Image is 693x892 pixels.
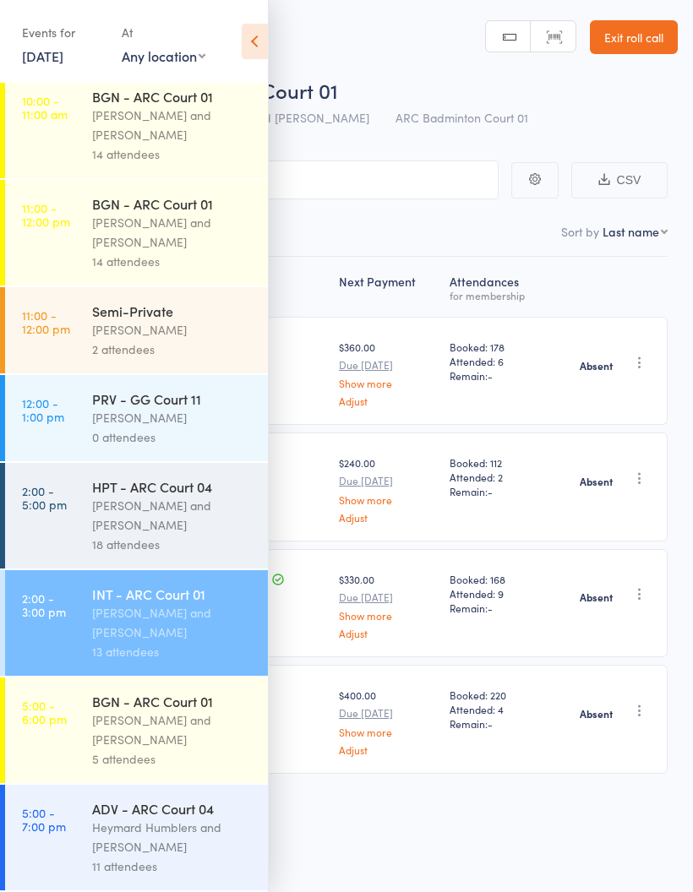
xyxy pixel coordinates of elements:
span: Remain: [450,484,545,498]
div: PRV - GG Court 11 [92,389,254,408]
div: 0 attendees [92,427,254,447]
div: Atten­dances [443,264,552,309]
div: INT - ARC Court 01 [92,585,254,603]
time: 2:00 - 5:00 pm [22,484,67,511]
div: BGN - ARC Court 01 [92,194,254,213]
a: 11:00 -12:00 pmBGN - ARC Court 01[PERSON_NAME] and [PERSON_NAME]14 attendees [5,180,268,286]
strong: Absent [580,707,613,721]
div: [PERSON_NAME] and [PERSON_NAME] [92,213,254,252]
small: Due [DATE] [339,475,436,487]
a: 10:00 -11:00 amBGN - ARC Court 01[PERSON_NAME] and [PERSON_NAME]14 attendees [5,73,268,178]
span: Attended: 6 [450,354,545,368]
a: 11:00 -12:00 pmSemi-Private[PERSON_NAME]2 attendees [5,287,268,373]
a: 5:00 -6:00 pmBGN - ARC Court 01[PERSON_NAME] and [PERSON_NAME]5 attendees [5,677,268,783]
time: 12:00 - 1:00 pm [22,396,64,423]
div: 13 attendees [92,642,254,661]
strong: Absent [580,475,613,488]
span: - [488,716,493,731]
time: 5:00 - 6:00 pm [22,699,67,726]
div: [PERSON_NAME] and [PERSON_NAME] [92,710,254,749]
div: 18 attendees [92,535,254,554]
div: 5 attendees [92,749,254,769]
time: 2:00 - 3:00 pm [22,591,66,618]
span: Attended: 2 [450,470,545,484]
div: 11 attendees [92,857,254,876]
span: - [488,484,493,498]
a: 12:00 -1:00 pmPRV - GG Court 11[PERSON_NAME]0 attendees [5,375,268,461]
a: 5:00 -7:00 pmADV - ARC Court 04Heymard Humblers and [PERSON_NAME]11 attendees [5,785,268,890]
div: Last name [603,223,659,240]
div: 2 attendees [92,340,254,359]
time: 10:00 - 11:00 am [22,94,68,121]
time: 11:00 - 12:00 pm [22,308,70,335]
small: Due [DATE] [339,591,436,603]
div: Next Payment [332,264,443,309]
div: [PERSON_NAME] and [PERSON_NAME] [92,496,254,535]
span: Booked: 112 [450,455,545,470]
a: Adjust [339,512,436,523]
span: - [488,368,493,383]
a: Adjust [339,744,436,755]
div: $240.00 [339,455,436,522]
div: $400.00 [339,688,436,754]
a: Adjust [339,628,436,639]
div: [PERSON_NAME] and [PERSON_NAME] [92,106,254,144]
div: HPT - ARC Court 04 [92,477,254,496]
a: Show more [339,610,436,621]
a: Show more [339,726,436,737]
span: Booked: 220 [450,688,545,702]
div: 14 attendees [92,144,254,164]
strong: Absent [580,590,613,604]
div: Any location [122,46,205,65]
div: [PERSON_NAME] [92,320,254,340]
div: BGN - ARC Court 01 [92,692,254,710]
span: Booked: 168 [450,572,545,586]
a: 2:00 -3:00 pmINT - ARC Court 01[PERSON_NAME] and [PERSON_NAME]13 attendees [5,570,268,676]
strong: Absent [580,359,613,373]
span: Attended: 4 [450,702,545,716]
label: Sort by [561,223,599,240]
div: Events for [22,19,105,46]
a: Exit roll call [590,20,678,54]
div: At [122,19,205,46]
div: for membership [450,290,545,301]
a: 2:00 -5:00 pmHPT - ARC Court 04[PERSON_NAME] and [PERSON_NAME]18 attendees [5,463,268,568]
div: $360.00 [339,340,436,406]
time: 11:00 - 12:00 pm [22,201,70,228]
span: Remain: [450,368,545,383]
a: Adjust [339,395,436,406]
div: [PERSON_NAME] and [PERSON_NAME] [92,603,254,642]
div: Heymard Humblers and [PERSON_NAME] [92,818,254,857]
div: $330.00 [339,572,436,639]
span: Remain: [450,601,545,615]
small: Due [DATE] [339,707,436,719]
div: ADV - ARC Court 04 [92,799,254,818]
button: CSV [571,162,668,199]
time: 5:00 - 7:00 pm [22,806,66,833]
span: Attended: 9 [450,586,545,601]
div: Semi-Private [92,302,254,320]
a: [DATE] [22,46,63,65]
div: [PERSON_NAME] [92,408,254,427]
span: Booked: 178 [450,340,545,354]
span: ARC Badminton Court 01 [396,109,528,126]
span: - [488,601,493,615]
a: Show more [339,378,436,389]
div: BGN - ARC Court 01 [92,87,254,106]
a: Show more [339,494,436,505]
div: 14 attendees [92,252,254,271]
small: Due [DATE] [339,359,436,371]
span: Remain: [450,716,545,731]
